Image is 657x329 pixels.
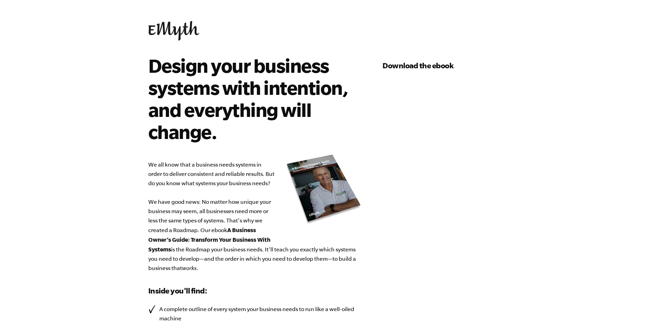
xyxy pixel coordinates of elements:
[148,21,199,41] img: EMyth
[286,154,362,225] img: new_roadmap_cover_093019
[148,305,362,323] li: A complete outline of every system your business needs to run like a well-oiled machine
[148,227,270,252] b: A Business Owner’s Guide: Transform Your Business With Systems
[148,160,362,273] p: We all know that a business needs systems in order to deliver consistent and reliable results. Bu...
[182,265,197,271] em: works
[148,54,352,143] h2: Design your business systems with intention, and everything will change.
[382,60,509,71] h3: Download the ebook
[148,285,362,296] h3: Inside you'll find:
